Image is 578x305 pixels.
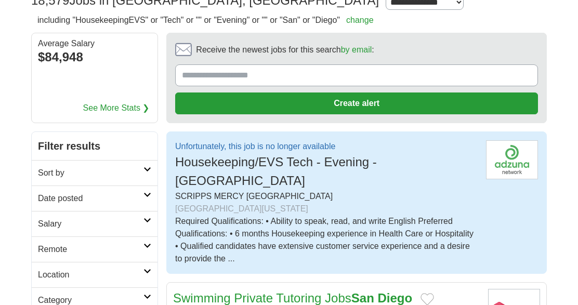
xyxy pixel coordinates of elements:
[346,16,374,24] a: change
[32,236,157,262] a: Remote
[173,291,412,305] a: Swimming Private Tutoring JobsSan Diego
[37,14,374,26] h2: including "HousekeepingEVS" or "Tech" or "" or "Evening" or "" or "San" or "Diego"
[32,185,157,211] a: Date posted
[32,132,157,160] h2: Filter results
[38,218,143,230] h2: Salary
[38,48,151,67] div: $84,948
[175,155,377,188] span: Housekeeping/EVS Tech - Evening - [GEOGRAPHIC_DATA]
[377,291,412,305] strong: Diego
[83,102,150,114] a: See More Stats ❯
[38,167,143,179] h2: Sort by
[196,44,374,56] span: Receive the newest jobs for this search :
[32,211,157,236] a: Salary
[38,39,151,48] div: Average Salary
[32,262,157,287] a: Location
[351,291,374,305] strong: San
[32,160,157,185] a: Sort by
[486,140,538,179] img: SourceStack logo
[175,190,478,215] div: SCRIPPS MERCY [GEOGRAPHIC_DATA]
[38,269,143,281] h2: Location
[175,203,478,215] div: [GEOGRAPHIC_DATA][US_STATE]
[38,192,143,205] h2: Date posted
[175,215,478,265] div: Required Qualifications: • Ability to speak, read, and write English Preferred Qualifications: • ...
[175,140,478,153] p: Unfortunately, this job is no longer available
[175,92,538,114] button: Create alert
[341,45,372,54] a: by email
[38,243,143,256] h2: Remote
